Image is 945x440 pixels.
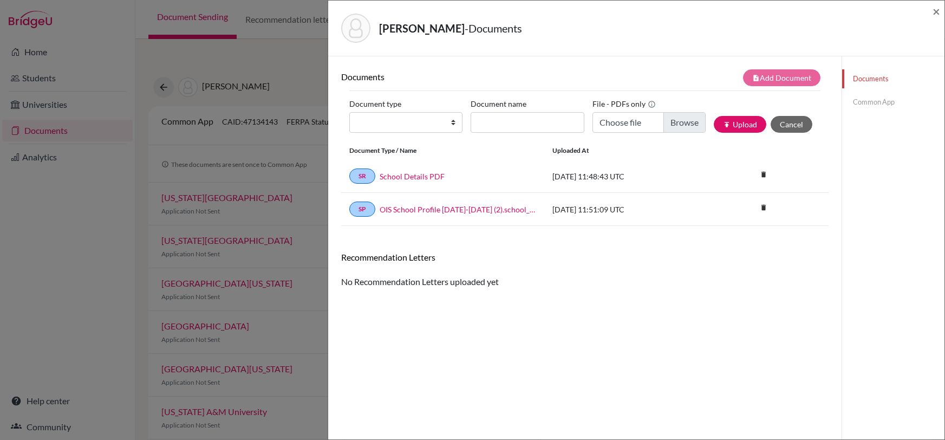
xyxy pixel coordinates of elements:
a: delete [755,201,772,216]
i: delete [755,166,772,183]
a: Documents [842,69,944,88]
button: publishUpload [714,116,766,133]
h6: Documents [341,72,585,82]
button: Cancel [771,116,812,133]
button: Close [933,5,940,18]
label: Document name [471,95,526,112]
i: delete [755,199,772,216]
a: SP [349,202,375,217]
div: Document Type / Name [341,146,544,156]
label: Document type [349,95,401,112]
div: Uploaded at [544,146,707,156]
button: note_addAdd Document [743,69,820,86]
a: OIS School Profile [DATE]-[DATE] (2).school_wide [380,204,536,215]
span: - Documents [465,22,522,35]
strong: [PERSON_NAME] [379,22,465,35]
a: Common App [842,93,944,112]
a: School Details PDF [380,171,445,182]
div: No Recommendation Letters uploaded yet [341,252,829,288]
span: × [933,3,940,19]
div: [DATE] 11:51:09 UTC [544,204,707,215]
h6: Recommendation Letters [341,252,829,262]
label: File - PDFs only [592,95,656,112]
div: [DATE] 11:48:43 UTC [544,171,707,182]
i: note_add [752,74,760,82]
a: delete [755,168,772,183]
i: publish [723,121,731,128]
a: SR [349,169,375,184]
